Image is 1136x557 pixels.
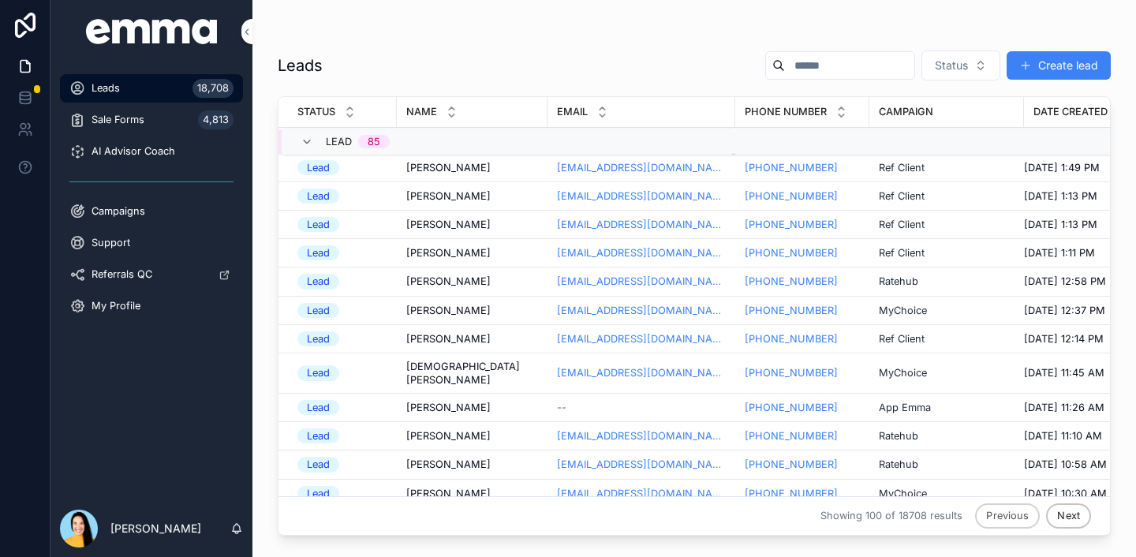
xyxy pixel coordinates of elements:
[745,218,860,231] a: [PHONE_NUMBER]
[92,299,140,312] span: My Profile
[1024,246,1134,260] a: [DATE] 1:11 PM
[745,429,860,443] a: [PHONE_NUMBER]
[879,189,925,203] span: Ref Client
[297,189,387,204] a: Lead
[406,487,538,500] a: [PERSON_NAME]
[557,487,726,500] a: [EMAIL_ADDRESS][DOMAIN_NAME]
[110,521,201,536] p: [PERSON_NAME]
[879,161,925,174] span: Ref Client
[1024,275,1134,288] a: [DATE] 12:58 PM
[406,161,538,174] a: [PERSON_NAME]
[879,304,1015,317] a: MyChoice
[557,218,726,231] a: [EMAIL_ADDRESS][DOMAIN_NAME]
[406,275,491,288] span: [PERSON_NAME]
[879,275,918,288] span: Ratehub
[406,275,538,288] a: [PERSON_NAME]
[745,246,860,260] a: [PHONE_NUMBER]
[879,487,1015,500] a: MyChoice
[1024,458,1107,471] span: [DATE] 10:58 AM
[745,487,838,500] a: [PHONE_NUMBER]
[297,105,335,118] span: Status
[745,189,860,203] a: [PHONE_NUMBER]
[406,429,491,443] span: [PERSON_NAME]
[879,218,925,231] a: Ref Client
[879,332,925,346] a: Ref Client
[557,429,726,443] a: [EMAIL_ADDRESS][DOMAIN_NAME]
[879,458,1015,471] a: Ratehub
[557,332,726,346] a: [EMAIL_ADDRESS][DOMAIN_NAME]
[557,275,726,288] a: [EMAIL_ADDRESS][DOMAIN_NAME]
[1024,401,1134,414] a: [DATE] 11:26 AM
[297,217,387,232] a: Lead
[1024,487,1107,500] span: [DATE] 10:30 AM
[406,105,437,118] span: Name
[879,161,1015,174] a: Ref Client
[879,332,1015,346] a: Ref Client
[745,246,838,260] a: [PHONE_NUMBER]
[879,458,918,471] span: Ratehub
[557,246,726,260] a: [EMAIL_ADDRESS][DOMAIN_NAME]
[92,113,144,126] span: Sale Forms
[879,401,1015,414] a: App Emma
[406,401,538,414] a: [PERSON_NAME]
[745,458,838,471] a: [PHONE_NUMBER]
[745,105,827,118] span: Phone Number
[50,63,252,341] div: scrollable content
[557,401,726,414] a: --
[557,458,726,471] a: [EMAIL_ADDRESS][DOMAIN_NAME]
[745,161,860,174] a: [PHONE_NUMBER]
[1024,429,1134,443] a: [DATE] 11:10 AM
[557,189,726,203] a: [EMAIL_ADDRESS][DOMAIN_NAME]
[60,260,243,289] a: Referrals QC
[557,366,726,379] a: [EMAIL_ADDRESS][DOMAIN_NAME]
[1007,51,1111,80] button: Create lead
[406,332,538,346] a: [PERSON_NAME]
[307,428,330,443] div: Lead
[1024,429,1102,443] span: [DATE] 11:10 AM
[879,246,925,260] span: Ref Client
[297,486,387,501] a: Lead
[326,135,352,148] span: Lead
[60,229,243,257] a: Support
[307,365,330,380] div: Lead
[307,486,330,501] div: Lead
[60,74,243,103] a: Leads18,708
[406,304,491,317] span: [PERSON_NAME]
[297,428,387,443] a: Lead
[406,246,538,260] a: [PERSON_NAME]
[297,245,387,260] a: Lead
[297,160,387,175] a: Lead
[406,189,491,203] span: [PERSON_NAME]
[935,58,968,73] span: Status
[1024,458,1134,471] a: [DATE] 10:58 AM
[1024,304,1105,317] span: [DATE] 12:37 PM
[60,106,243,134] a: Sale Forms4,813
[879,401,931,414] a: App Emma
[406,218,538,231] a: [PERSON_NAME]
[278,54,323,77] h1: Leads
[745,458,860,471] a: [PHONE_NUMBER]
[297,400,387,415] a: Lead
[745,487,860,500] a: [PHONE_NUMBER]
[879,429,918,443] a: Ratehub
[1024,366,1104,379] span: [DATE] 11:45 AM
[406,429,538,443] a: [PERSON_NAME]
[745,275,860,288] a: [PHONE_NUMBER]
[1024,189,1097,203] span: [DATE] 1:13 PM
[406,360,538,387] a: [DEMOGRAPHIC_DATA][PERSON_NAME]
[745,304,860,317] a: [PHONE_NUMBER]
[745,366,860,379] a: [PHONE_NUMBER]
[307,274,330,289] div: Lead
[297,303,387,318] a: Lead
[60,292,243,320] a: My Profile
[557,161,726,174] a: [EMAIL_ADDRESS][DOMAIN_NAME]
[745,366,838,379] a: [PHONE_NUMBER]
[1024,218,1134,231] a: [DATE] 1:13 PM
